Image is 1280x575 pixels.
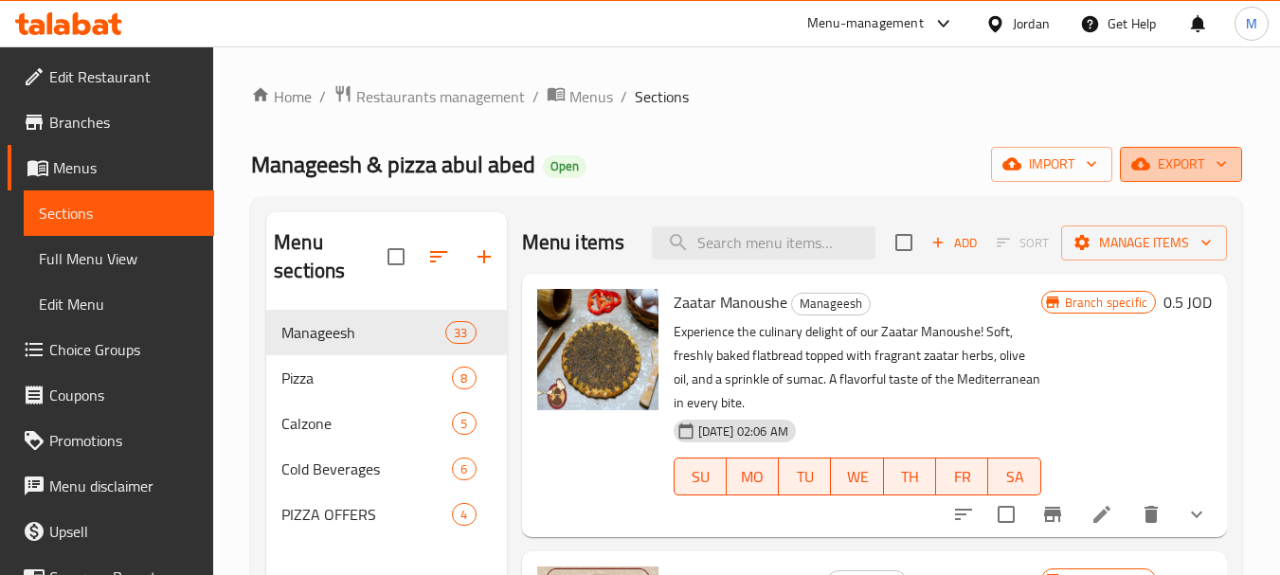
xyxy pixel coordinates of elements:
[416,234,461,279] span: Sort sections
[49,65,199,88] span: Edit Restaurant
[786,463,823,491] span: TU
[1030,492,1075,537] button: Branch-specific-item
[452,503,476,526] div: items
[356,85,525,108] span: Restaurants management
[1057,294,1155,312] span: Branch specific
[281,321,445,344] span: Manageesh
[522,228,625,257] h2: Menu items
[453,369,475,387] span: 8
[281,458,452,480] span: Cold Beverages
[1128,492,1174,537] button: delete
[53,156,199,179] span: Menus
[884,223,924,262] span: Select section
[274,228,387,285] h2: Menu sections
[674,320,1041,415] p: Experience the culinary delight of our Zaatar Manoushe! Soft, freshly baked flatbread topped with...
[376,237,416,277] span: Select all sections
[452,367,476,389] div: items
[39,202,199,225] span: Sections
[984,228,1061,258] span: Select section first
[635,85,689,108] span: Sections
[266,446,506,492] div: Cold Beverages6
[445,321,476,344] div: items
[251,84,1242,109] nav: breadcrumb
[936,458,988,495] button: FR
[281,367,452,389] span: Pizza
[24,190,214,236] a: Sections
[461,234,507,279] button: Add section
[334,84,525,109] a: Restaurants management
[8,54,214,99] a: Edit Restaurant
[791,293,871,315] div: Manageesh
[8,327,214,372] a: Choice Groups
[1163,289,1212,315] h6: 0.5 JOD
[944,463,981,491] span: FR
[39,247,199,270] span: Full Menu View
[691,422,796,440] span: [DATE] 02:06 AM
[281,503,452,526] span: PIZZA OFFERS
[924,228,984,258] span: Add item
[569,85,613,108] span: Menus
[1091,503,1113,526] a: Edit menu item
[543,155,586,178] div: Open
[1013,13,1050,34] div: Jordan
[8,509,214,554] a: Upsell
[8,99,214,145] a: Branches
[1135,153,1227,176] span: export
[988,458,1040,495] button: SA
[674,458,727,495] button: SU
[831,458,883,495] button: WE
[1185,503,1208,526] svg: Show Choices
[251,143,535,186] span: Manageesh & pizza abul abed
[986,494,1026,534] span: Select to update
[266,302,506,545] nav: Menu sections
[1061,225,1227,261] button: Manage items
[49,475,199,497] span: Menu disclaimer
[547,84,613,109] a: Menus
[779,458,831,495] button: TU
[453,460,475,478] span: 6
[49,338,199,361] span: Choice Groups
[266,401,506,446] div: Calzone5
[532,85,539,108] li: /
[49,111,199,134] span: Branches
[452,412,476,435] div: items
[8,463,214,509] a: Menu disclaimer
[792,293,870,314] span: Manageesh
[807,12,924,35] div: Menu-management
[266,355,506,401] div: Pizza8
[452,458,476,480] div: items
[1246,13,1257,34] span: M
[674,288,787,316] span: Zaatar Manoushe
[1174,492,1219,537] button: show more
[727,458,779,495] button: MO
[453,415,475,433] span: 5
[537,289,658,410] img: Zaatar Manoushe
[1120,147,1242,182] button: export
[928,232,980,254] span: Add
[49,429,199,452] span: Promotions
[991,147,1112,182] button: import
[1076,231,1212,255] span: Manage items
[24,236,214,281] a: Full Menu View
[24,281,214,327] a: Edit Menu
[453,506,475,524] span: 4
[1006,153,1097,176] span: import
[39,293,199,315] span: Edit Menu
[838,463,875,491] span: WE
[446,324,475,342] span: 33
[319,85,326,108] li: /
[8,372,214,418] a: Coupons
[251,85,312,108] a: Home
[682,463,719,491] span: SU
[266,492,506,537] div: PIZZA OFFERS4
[652,226,875,260] input: search
[281,412,452,435] span: Calzone
[941,492,986,537] button: sort-choices
[734,463,771,491] span: MO
[924,228,984,258] button: Add
[884,458,936,495] button: TH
